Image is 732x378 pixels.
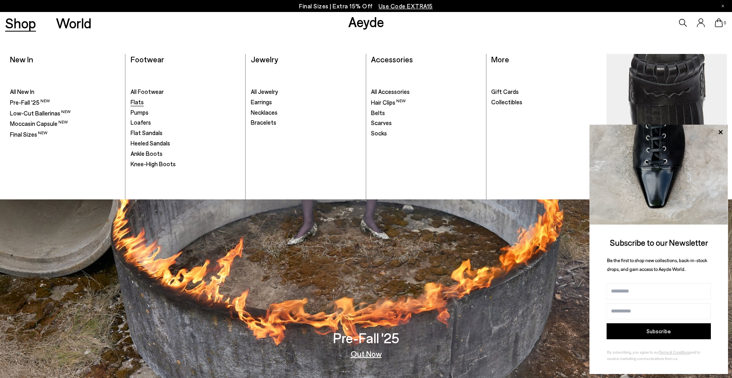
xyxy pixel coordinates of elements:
[251,119,361,127] a: Bracelets
[5,16,36,30] a: Shop
[131,109,240,117] a: Pumps
[351,350,382,358] a: Out Now
[491,98,601,106] a: Collectibles
[371,109,385,116] span: Belts
[371,119,392,126] span: Scarves
[348,13,384,30] a: Aeyde
[607,257,707,272] span: Be the first to shop new collections, back-in-stock drops, and gain access to Aeyde World.
[10,88,34,95] span: All New In
[607,323,711,339] button: Subscribe
[371,54,413,64] a: Accessories
[589,125,728,225] img: ca3f721fb6ff708a270709c41d776025.jpg
[491,54,509,64] a: More
[131,129,240,137] a: Flat Sandals
[131,119,240,127] a: Loafers
[251,54,278,64] a: Jewelry
[251,98,272,105] span: Earrings
[251,88,278,95] span: All Jewelry
[491,88,601,96] a: Gift Cards
[131,54,164,64] a: Footwear
[56,16,91,30] a: World
[491,88,519,95] span: Gift Cards
[131,129,163,136] span: Flat Sandals
[131,109,149,116] span: Pumps
[10,119,120,128] a: Moccasin Capsule
[371,88,481,96] a: All Accessories
[131,160,176,167] span: Knee-High Boots
[10,109,71,117] span: Low-Cut Ballerinas
[371,129,481,137] a: Socks
[371,109,481,117] a: Belts
[371,99,406,106] span: Hair Clips
[10,98,120,107] a: Pre-Fall '25
[131,88,164,95] span: All Footwear
[607,54,727,194] a: Moccasin Capsule
[371,129,387,137] span: Socks
[607,350,659,354] span: By subscribing, you agree to our
[607,54,727,194] img: Mobile_e6eede4d-78b8-4bd1-ae2a-4197e375e133_900x.jpg
[299,1,433,11] p: Final Sizes | Extra 15% Off
[715,18,723,27] a: 0
[371,98,481,107] a: Hair Clips
[131,119,151,126] span: Loafers
[10,88,120,96] a: All New In
[10,109,120,117] a: Low-Cut Ballerinas
[333,331,399,345] h3: Pre-Fall '25
[131,98,144,105] span: Flats
[131,88,240,96] a: All Footwear
[371,119,481,127] a: Scarves
[10,131,48,138] span: Final Sizes
[10,99,50,106] span: Pre-Fall '25
[10,54,33,64] a: New In
[610,237,708,247] span: Subscribe to our Newsletter
[131,150,163,157] span: Ankle Boots
[131,139,240,147] a: Heeled Sandals
[10,130,120,139] a: Final Sizes
[131,160,240,168] a: Knee-High Boots
[379,2,433,10] span: Navigate to /collections/ss25-final-sizes
[491,98,522,105] span: Collectibles
[10,120,68,127] span: Moccasin Capsule
[131,98,240,106] a: Flats
[131,139,170,147] span: Heeled Sandals
[659,350,690,354] a: Terms & Conditions
[251,88,361,96] a: All Jewelry
[251,109,361,117] a: Necklaces
[371,88,410,95] span: All Accessories
[251,98,361,106] a: Earrings
[251,119,276,126] span: Bracelets
[131,150,240,158] a: Ankle Boots
[251,109,278,116] span: Necklaces
[723,21,727,25] span: 0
